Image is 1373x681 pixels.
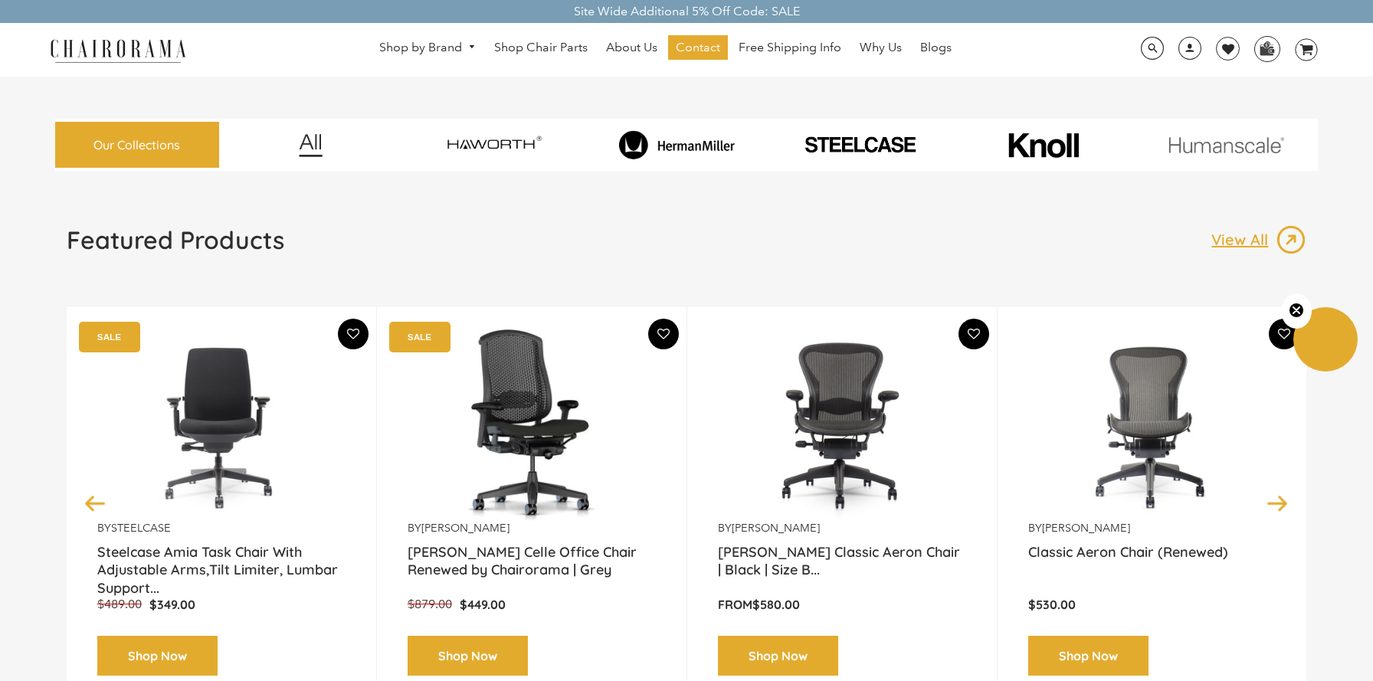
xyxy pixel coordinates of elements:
[718,521,966,535] p: by
[372,36,483,60] a: Shop by Brand
[752,597,800,612] span: $580.00
[408,597,452,611] span: $879.00
[920,40,952,56] span: Blogs
[958,319,989,349] button: Add To Wishlist
[648,319,679,349] button: Add To Wishlist
[41,37,195,64] img: chairorama
[731,35,849,60] a: Free Shipping Info
[1269,319,1299,349] button: Add To Wishlist
[974,131,1112,159] img: image_10_1.png
[1028,597,1076,612] span: $530.00
[97,543,346,581] a: Steelcase Amia Task Chair With Adjustable Arms,Tilt Limiter, Lumbar Support...
[494,40,588,56] span: Shop Chair Parts
[415,329,648,521] img: Herman Miller Celle Office Chair Renewed by Chairorama | Grey - chairorama
[97,329,346,521] a: Amia Chair by chairorama.com Renewed Amia Chair chairorama.com
[55,122,219,169] a: Our Collections
[676,40,720,56] span: Contact
[126,329,317,521] img: Amia Chair by chairorama.com
[460,597,506,612] span: $449.00
[588,130,765,159] img: image_8_173eb7e0-7579-41b4-bc8e-4ba0b8ba93e8.png
[606,40,657,56] span: About Us
[408,543,656,581] a: [PERSON_NAME] Celle Office Chair Renewed by Chairorama | Grey
[405,124,582,165] img: image_7_14f0750b-d084-457f-979a-a1ab9f6582c4.png
[149,597,195,612] span: $349.00
[732,521,820,535] a: [PERSON_NAME]
[97,597,142,611] span: $489.00
[1293,309,1358,373] div: Close teaser
[739,40,841,56] span: Free Shipping Info
[718,636,838,676] a: Shop Now
[67,224,284,267] a: Featured Products
[408,636,528,676] a: Shop Now
[668,35,728,60] a: Contact
[718,329,966,521] a: Herman Miller Classic Aeron Chair | Black | Size B (Renewed) - chairorama Herman Miller Classic A...
[1255,37,1279,60] img: WhatsApp_Image_2024-07-12_at_16.23.01.webp
[408,521,656,535] p: by
[1211,224,1306,255] a: View All
[97,521,346,535] p: by
[260,35,1071,64] nav: DesktopNavigation
[718,543,966,581] a: [PERSON_NAME] Classic Aeron Chair | Black | Size B...
[338,319,369,349] button: Add To Wishlist
[860,40,902,56] span: Why Us
[1211,230,1276,250] p: View All
[1138,136,1315,154] img: image_11.png
[1028,543,1276,581] a: Classic Aeron Chair (Renewed)
[1042,521,1130,535] a: [PERSON_NAME]
[718,597,966,613] p: From
[408,329,656,521] a: Herman Miller Celle Office Chair Renewed by Chairorama | Grey - chairorama Herman Miller Celle Of...
[746,329,938,521] img: Herman Miller Classic Aeron Chair | Black | Size B (Renewed) - chairorama
[772,134,949,156] img: PHOTO-2024-07-09-00-53-10-removebg-preview.png
[97,332,121,342] text: SALE
[1057,329,1248,521] img: Classic Aeron Chair (Renewed) - chairorama
[1028,521,1276,535] p: by
[1281,293,1312,329] button: Close teaser
[111,521,171,535] a: Steelcase
[598,35,665,60] a: About Us
[852,35,909,60] a: Why Us
[408,332,431,342] text: SALE
[1028,636,1149,676] a: Shop Now
[421,521,510,535] a: [PERSON_NAME]
[82,489,109,516] button: Previous
[67,224,284,255] h1: Featured Products
[268,133,353,157] img: image_12.png
[1028,329,1276,521] a: Classic Aeron Chair (Renewed) - chairorama Classic Aeron Chair (Renewed) - chairorama
[97,636,218,676] a: Shop Now
[1264,489,1291,516] button: Next
[487,35,595,60] a: Shop Chair Parts
[913,35,959,60] a: Blogs
[1276,224,1306,255] img: image_13.png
